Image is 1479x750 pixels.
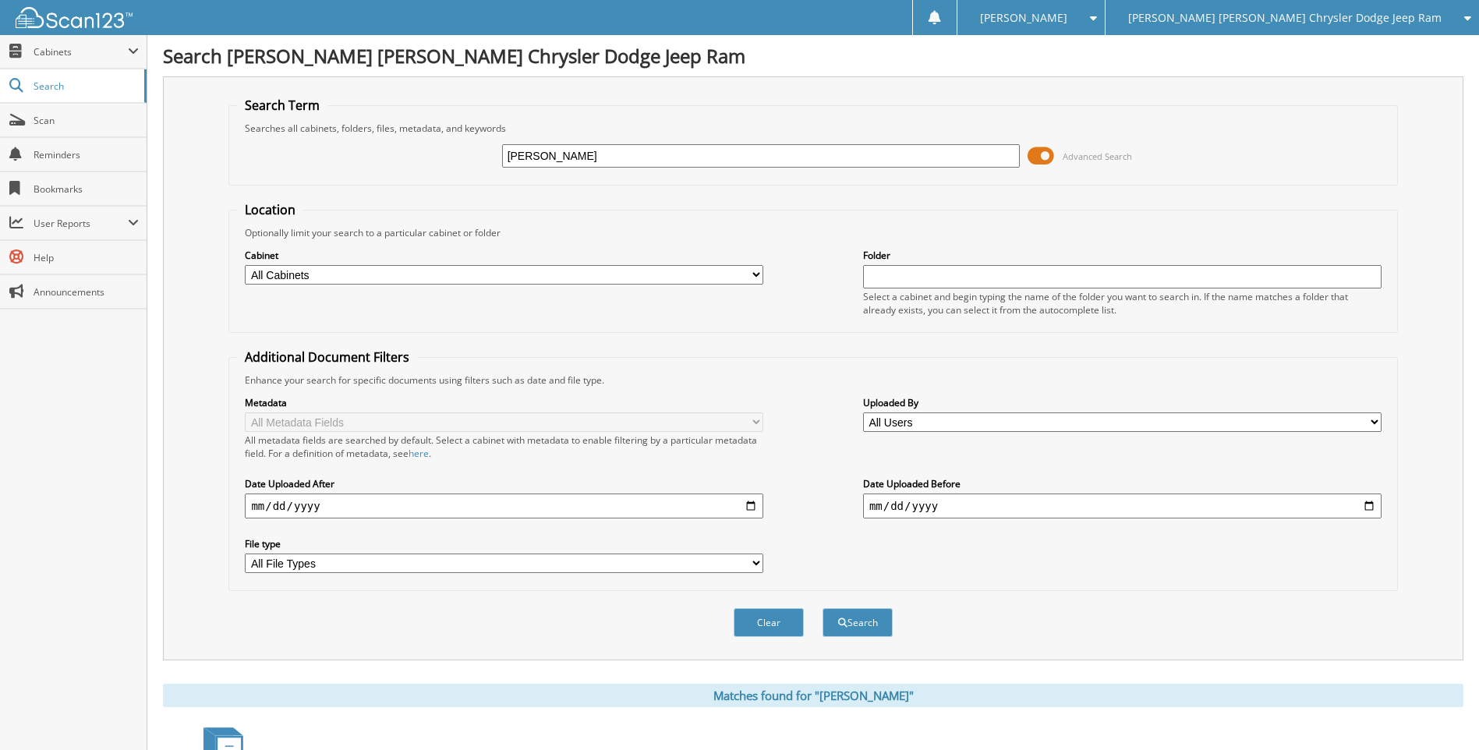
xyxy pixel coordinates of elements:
span: Reminders [34,148,139,161]
label: Date Uploaded After [245,477,763,490]
img: scan123-logo-white.svg [16,7,133,28]
label: File type [245,537,763,550]
span: Cabinets [34,45,128,58]
label: Folder [863,249,1382,262]
span: [PERSON_NAME] [980,13,1067,23]
h1: Search [PERSON_NAME] [PERSON_NAME] Chrysler Dodge Jeep Ram [163,43,1463,69]
span: Bookmarks [34,182,139,196]
div: Searches all cabinets, folders, files, metadata, and keywords [237,122,1389,135]
button: Clear [734,608,804,637]
span: Advanced Search [1063,150,1132,162]
span: Help [34,251,139,264]
legend: Additional Document Filters [237,348,417,366]
span: [PERSON_NAME] [PERSON_NAME] Chrysler Dodge Jeep Ram [1128,13,1442,23]
div: Optionally limit your search to a particular cabinet or folder [237,226,1389,239]
span: Scan [34,114,139,127]
div: Enhance your search for specific documents using filters such as date and file type. [237,373,1389,387]
div: Select a cabinet and begin typing the name of the folder you want to search in. If the name match... [863,290,1382,317]
label: Uploaded By [863,396,1382,409]
input: start [245,494,763,518]
div: Matches found for "[PERSON_NAME]" [163,684,1463,707]
label: Cabinet [245,249,763,262]
label: Date Uploaded Before [863,477,1382,490]
legend: Location [237,201,303,218]
legend: Search Term [237,97,327,114]
span: Search [34,80,136,93]
input: end [863,494,1382,518]
span: Announcements [34,285,139,299]
a: here [409,447,429,460]
iframe: Chat Widget [1401,675,1479,750]
button: Search [823,608,893,637]
span: User Reports [34,217,128,230]
label: Metadata [245,396,763,409]
div: All metadata fields are searched by default. Select a cabinet with metadata to enable filtering b... [245,433,763,460]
